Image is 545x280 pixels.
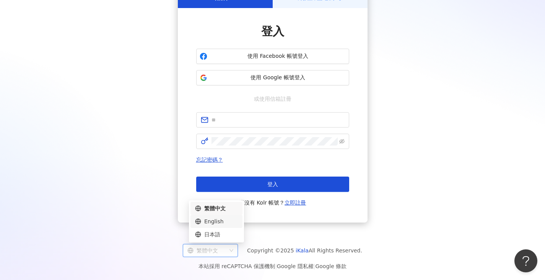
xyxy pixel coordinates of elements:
[514,249,537,272] iframe: Help Scout Beacon - Open
[196,70,349,85] button: 使用 Google 帳號登入
[187,244,226,257] div: 繁體中文
[275,263,277,269] span: |
[247,246,362,255] span: Copyright © 2025 All Rights Reserved.
[261,25,284,38] span: 登入
[239,198,306,207] span: 還沒有 Kolr 帳號？
[210,74,346,82] span: 使用 Google 帳號登入
[249,95,297,103] span: 或使用信箱註冊
[195,230,238,239] div: 日本語
[296,247,309,254] a: iKala
[285,200,306,206] a: 立即註冊
[196,157,223,163] a: 忘記密碼？
[339,139,345,144] span: eye-invisible
[195,204,238,213] div: 繁體中文
[195,217,238,226] div: English
[198,262,347,271] span: 本站採用 reCAPTCHA 保護機制
[314,263,316,269] span: |
[267,181,278,187] span: 登入
[315,263,347,269] a: Google 條款
[196,49,349,64] button: 使用 Facebook 帳號登入
[196,177,349,192] button: 登入
[210,52,346,60] span: 使用 Facebook 帳號登入
[277,263,314,269] a: Google 隱私權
